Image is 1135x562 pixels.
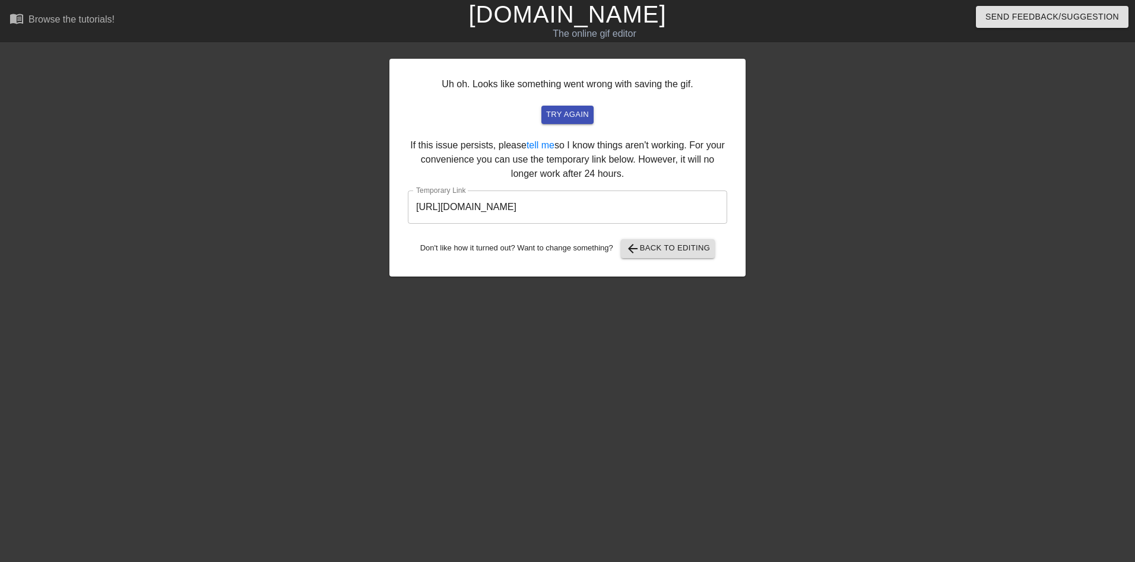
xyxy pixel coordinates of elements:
div: Don't like how it turned out? Want to change something? [408,239,727,258]
span: try again [546,108,589,122]
div: Browse the tutorials! [28,14,115,24]
span: menu_book [9,11,24,26]
input: bare [408,190,727,224]
a: [DOMAIN_NAME] [468,1,666,27]
span: Send Feedback/Suggestion [985,9,1119,24]
button: Back to Editing [621,239,715,258]
span: Back to Editing [626,242,711,256]
a: tell me [527,140,554,150]
div: Uh oh. Looks like something went wrong with saving the gif. If this issue persists, please so I k... [389,59,746,277]
button: try again [541,106,594,124]
span: arrow_back [626,242,640,256]
a: Browse the tutorials! [9,11,115,30]
div: The online gif editor [384,27,804,41]
button: Send Feedback/Suggestion [976,6,1128,28]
